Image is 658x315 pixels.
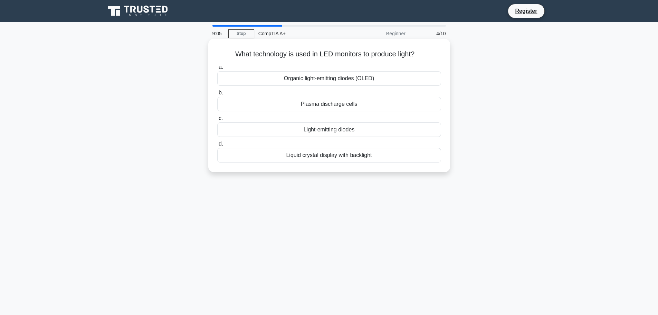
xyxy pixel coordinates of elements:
[219,115,223,121] span: c.
[217,148,441,163] div: Liquid crystal display with backlight
[228,29,254,38] a: Stop
[208,27,228,40] div: 9:05
[349,27,410,40] div: Beginner
[254,27,349,40] div: CompTIA A+
[217,50,442,59] h5: What technology is used in LED monitors to produce light?
[217,71,441,86] div: Organic light-emitting diodes (OLED)
[511,7,541,15] a: Register
[410,27,450,40] div: 4/10
[219,141,223,147] span: d.
[219,64,223,70] span: a.
[219,90,223,95] span: b.
[217,122,441,137] div: Light-emitting diodes
[217,97,441,111] div: Plasma discharge cells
